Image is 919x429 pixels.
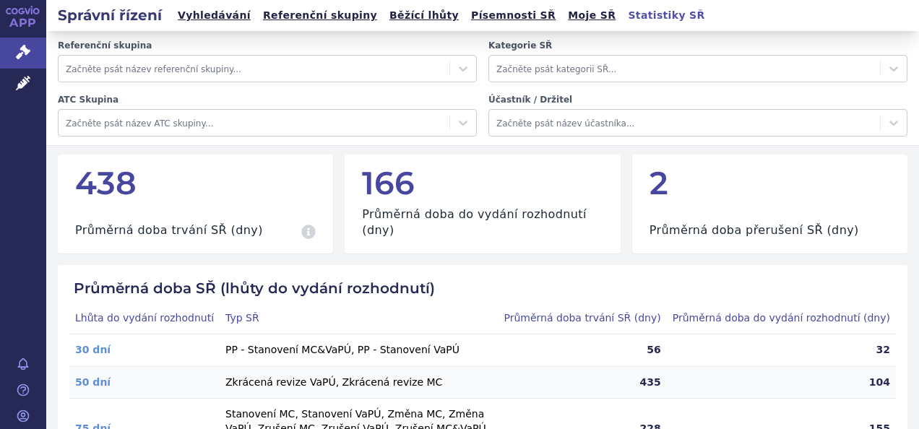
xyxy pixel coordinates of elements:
th: Průměrná doba trvání SŘ (dny) [499,303,667,334]
th: Typ SŘ [220,303,499,334]
div: Začněte psát název účastníka... [496,113,873,132]
th: PP - Stanovení MC&VaPÚ, PP - Stanovení VaPÚ [220,334,499,367]
a: Moje SŘ [564,6,620,25]
h2: Průměrná doba SŘ (lhůty do vydání rozhodnutí) [69,279,896,297]
a: Písemnosti SŘ [467,6,560,25]
th: 30 dní [69,334,220,367]
h3: Průměrná doba do vydání rozhodnutí (dny) [362,207,603,239]
th: Průměrná doba do vydání rozhodnutí (dny) [667,303,896,334]
h2: Správní řízení [46,5,173,25]
div: Začněte psát název referenční skupiny... [66,59,442,78]
a: Běžící lhůty [385,6,463,25]
h3: Průměrná doba přerušení SŘ (dny) [650,222,859,238]
label: Referenční skupina [58,40,477,52]
th: 104 [667,366,896,399]
th: Lhůta do vydání rozhodnutí [69,303,220,334]
a: Referenční skupiny [259,6,381,25]
a: Vyhledávání [173,6,255,25]
th: 56 [499,334,667,367]
th: 50 dní [69,366,220,399]
label: Kategorie SŘ [488,40,907,52]
h3: Průměrná doba trvání SŘ (dny) [75,222,263,238]
div: Začněte psát kategorii SŘ... [496,59,873,78]
div: 438 [75,166,316,201]
label: Účastník / Držitel [488,94,907,106]
th: 435 [499,366,667,399]
th: Zkrácená revize VaPÚ, Zkrácená revize MC [220,366,499,399]
div: 2 [650,166,890,201]
div: Začněte psát název ATC skupiny... [66,113,442,132]
label: ATC Skupina [58,94,477,106]
div: 166 [362,166,603,201]
a: Statistiky SŘ [624,6,709,25]
th: 32 [667,334,896,367]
